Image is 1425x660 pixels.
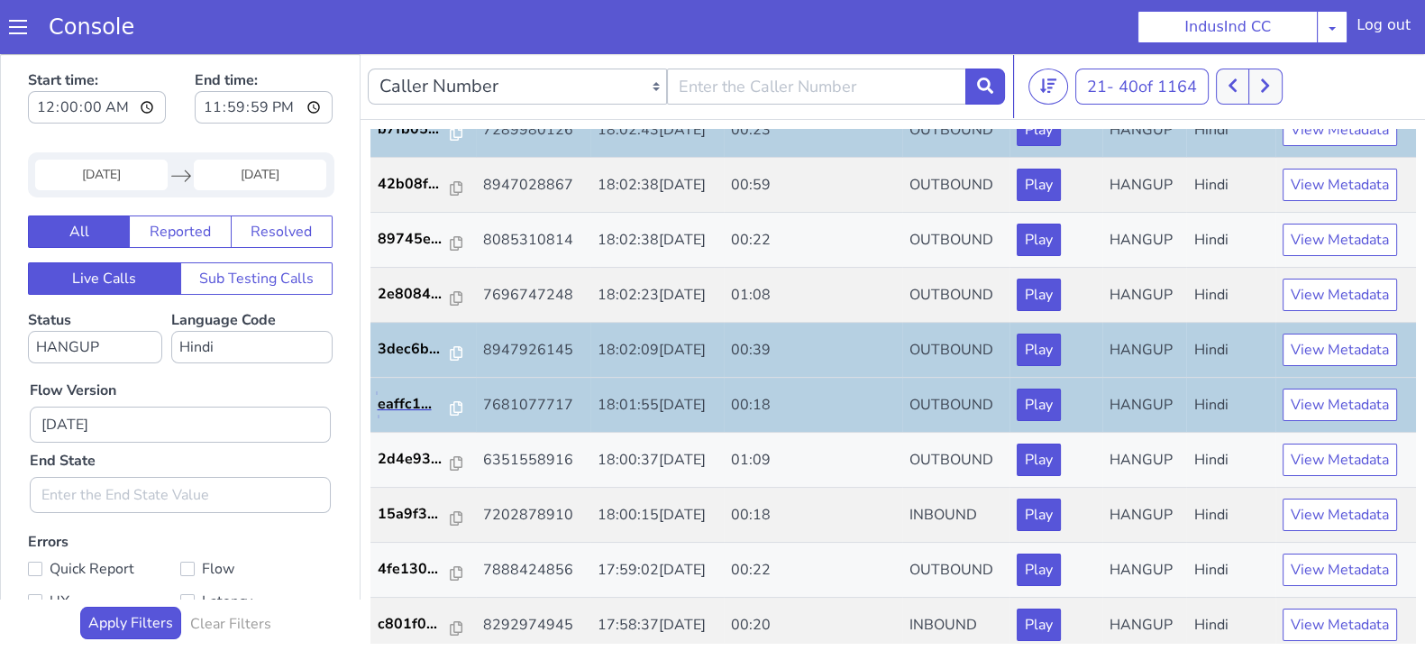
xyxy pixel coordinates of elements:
td: HANGUP [1102,379,1187,434]
td: 7888424856 [476,489,589,544]
td: 18:02:09[DATE] [590,269,724,324]
td: 18:00:37[DATE] [590,379,724,434]
label: Latency [180,535,333,560]
a: c801f0... [378,559,470,581]
button: Reported [129,161,231,194]
label: Language Code [171,256,333,309]
td: Hindi [1186,544,1274,599]
select: Status [28,277,162,309]
td: 01:08 [724,214,902,269]
button: Play [1017,280,1061,312]
td: 8085310814 [476,159,589,214]
p: 2e8084... [378,229,452,251]
td: OUTBOUND [902,104,1009,159]
td: 18:02:43[DATE] [590,49,724,104]
span: 40 of 1164 [1119,22,1197,43]
p: 89745e... [378,174,452,196]
label: End time: [195,10,333,75]
td: 7696747248 [476,214,589,269]
input: Enter the End State Value [30,423,331,459]
td: Hindi [1186,269,1274,324]
td: Hindi [1186,324,1274,379]
button: Play [1017,335,1061,367]
td: 00:23 [724,49,902,104]
a: Console [27,14,156,40]
td: Hindi [1186,159,1274,214]
td: 8947028867 [476,104,589,159]
p: 42b08f... [378,119,452,141]
button: Play [1017,60,1061,92]
a: 89745e... [378,174,470,196]
td: Hindi [1186,489,1274,544]
button: Play [1017,445,1061,477]
label: End State [30,396,96,417]
td: 8947926145 [476,269,589,324]
td: OUTBOUND [902,489,1009,544]
td: 00:18 [724,434,902,489]
td: Hindi [1186,104,1274,159]
button: View Metadata [1283,115,1397,147]
button: View Metadata [1283,60,1397,92]
p: 4fe130... [378,504,452,526]
button: View Metadata [1283,555,1397,587]
input: Enter the Caller Number [667,14,966,50]
td: Hindi [1186,49,1274,104]
td: Hindi [1186,214,1274,269]
button: Resolved [231,161,333,194]
button: Apply Filters [80,553,181,585]
td: INBOUND [902,434,1009,489]
td: 00:18 [724,324,902,379]
button: Live Calls [28,208,181,241]
button: View Metadata [1283,225,1397,257]
button: Play [1017,225,1061,257]
td: OUTBOUND [902,214,1009,269]
label: Flow [180,502,333,527]
input: Start time: [28,37,166,69]
label: Start time: [28,10,166,75]
td: HANGUP [1102,489,1187,544]
button: Play [1017,500,1061,532]
td: 7681077717 [476,324,589,379]
td: HANGUP [1102,159,1187,214]
button: View Metadata [1283,280,1397,312]
td: 17:58:37[DATE] [590,544,724,599]
a: b7fb05... [378,64,470,86]
input: Start Date [35,105,168,136]
td: Hindi [1186,379,1274,434]
td: Hindi [1186,434,1274,489]
td: 18:02:38[DATE] [590,159,724,214]
p: eaffc1... [378,339,452,361]
td: 00:20 [724,544,902,599]
td: HANGUP [1102,434,1187,489]
button: Sub Testing Calls [180,208,333,241]
button: IndusInd CC [1137,11,1318,43]
a: eaffc1... [378,339,470,361]
button: All [28,161,130,194]
button: View Metadata [1283,390,1397,422]
a: 42b08f... [378,119,470,141]
p: b7fb05... [378,64,452,86]
button: 21- 40of 1164 [1075,14,1209,50]
input: Enter the Flow Version ID [30,353,331,389]
button: View Metadata [1283,500,1397,532]
label: Quick Report [28,502,180,527]
td: 00:22 [724,159,902,214]
a: 15a9f3... [378,449,470,471]
p: 15a9f3... [378,449,452,471]
label: UX [28,535,180,560]
td: OUTBOUND [902,324,1009,379]
td: 7202878910 [476,434,589,489]
td: OUTBOUND [902,159,1009,214]
td: 8292974945 [476,544,589,599]
td: 01:09 [724,379,902,434]
td: 18:02:38[DATE] [590,104,724,159]
button: Play [1017,115,1061,147]
td: OUTBOUND [902,49,1009,104]
td: 00:39 [724,269,902,324]
button: View Metadata [1283,335,1397,367]
td: 17:59:02[DATE] [590,489,724,544]
div: Log out [1356,14,1411,43]
td: OUTBOUND [902,269,1009,324]
input: End time: [195,37,333,69]
input: End Date [194,105,326,136]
